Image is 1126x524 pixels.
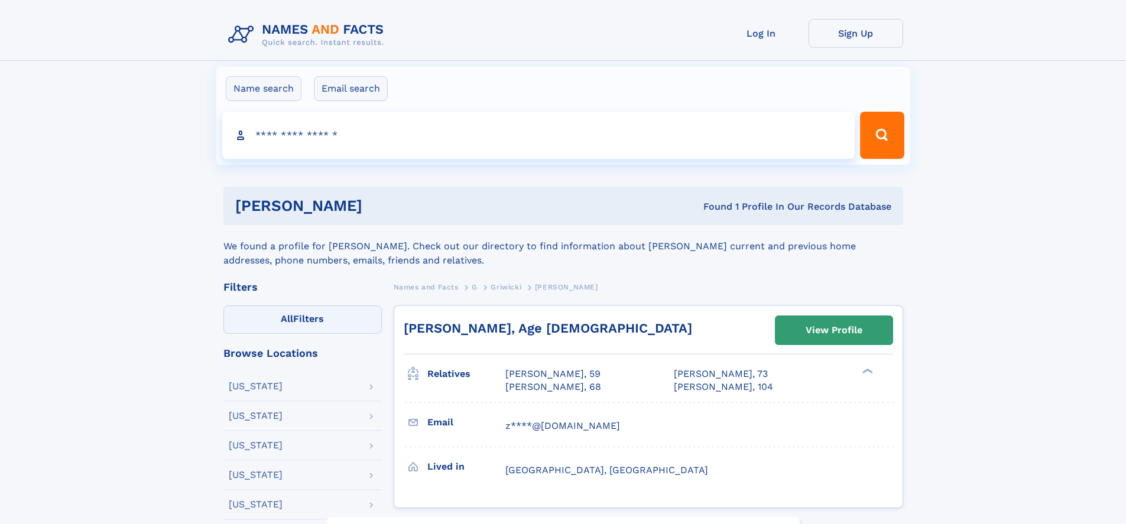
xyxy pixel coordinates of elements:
[427,412,505,432] h3: Email
[223,19,394,51] img: Logo Names and Facts
[226,76,301,101] label: Name search
[281,313,293,324] span: All
[505,380,601,393] a: [PERSON_NAME], 68
[491,283,521,291] span: Griwicki
[714,19,809,48] a: Log In
[535,283,598,291] span: [PERSON_NAME]
[223,348,382,359] div: Browse Locations
[314,76,388,101] label: Email search
[472,283,478,291] span: G
[859,367,874,375] div: ❯
[427,457,505,477] h3: Lived in
[775,316,893,344] a: View Profile
[472,279,478,294] a: G
[491,279,521,294] a: Griwicki
[809,19,903,48] a: Sign Up
[229,470,283,480] div: [US_STATE]
[229,411,283,421] div: [US_STATE]
[505,367,601,380] a: [PERSON_NAME], 59
[229,500,283,509] div: [US_STATE]
[427,364,505,384] h3: Relatives
[222,112,855,159] input: search input
[674,367,768,380] a: [PERSON_NAME], 73
[533,200,891,213] div: Found 1 Profile In Our Records Database
[223,282,382,292] div: Filters
[223,225,903,268] div: We found a profile for [PERSON_NAME]. Check out our directory to find information about [PERSON_N...
[223,305,382,334] label: Filters
[235,198,533,213] h1: [PERSON_NAME]
[394,279,459,294] a: Names and Facts
[404,321,692,336] a: [PERSON_NAME], Age [DEMOGRAPHIC_DATA]
[505,464,708,476] span: [GEOGRAPHIC_DATA], [GEOGRAPHIC_DATA]
[229,382,283,391] div: [US_STATE]
[674,380,773,393] a: [PERSON_NAME], 104
[806,317,862,344] div: View Profile
[860,112,904,159] button: Search Button
[229,441,283,450] div: [US_STATE]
